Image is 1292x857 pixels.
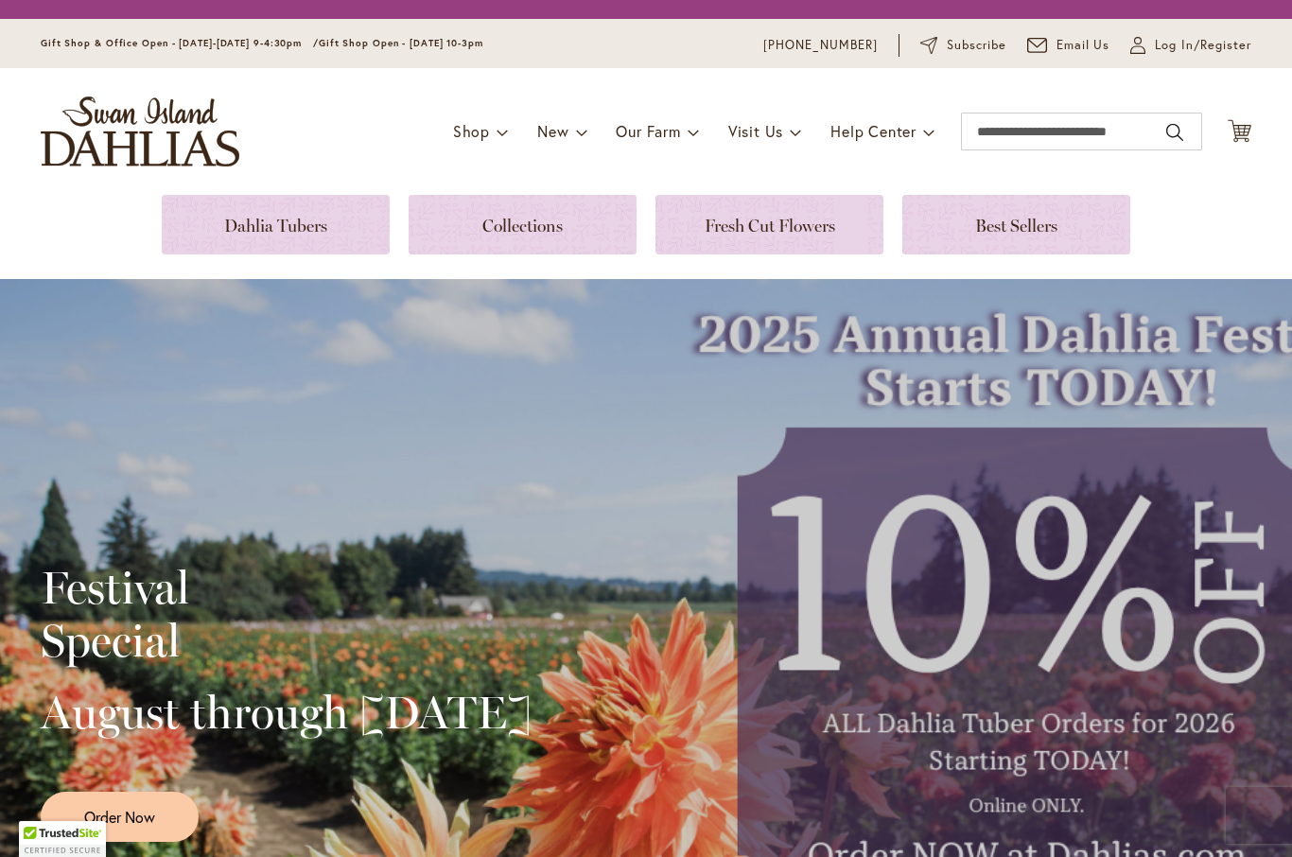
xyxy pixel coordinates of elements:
[763,36,878,55] a: [PHONE_NUMBER]
[41,561,532,667] h2: Festival Special
[41,96,239,166] a: store logo
[728,121,783,141] span: Visit Us
[41,686,532,739] h2: August through [DATE]
[1155,36,1251,55] span: Log In/Register
[41,792,199,842] a: Order Now
[830,121,917,141] span: Help Center
[616,121,680,141] span: Our Farm
[19,821,106,857] div: TrustedSite Certified
[1056,36,1110,55] span: Email Us
[319,37,483,49] span: Gift Shop Open - [DATE] 10-3pm
[41,37,319,49] span: Gift Shop & Office Open - [DATE]-[DATE] 9-4:30pm /
[537,121,568,141] span: New
[453,121,490,141] span: Shop
[1027,36,1110,55] a: Email Us
[920,36,1006,55] a: Subscribe
[947,36,1006,55] span: Subscribe
[1130,36,1251,55] a: Log In/Register
[84,806,155,828] span: Order Now
[1166,117,1183,148] button: Search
